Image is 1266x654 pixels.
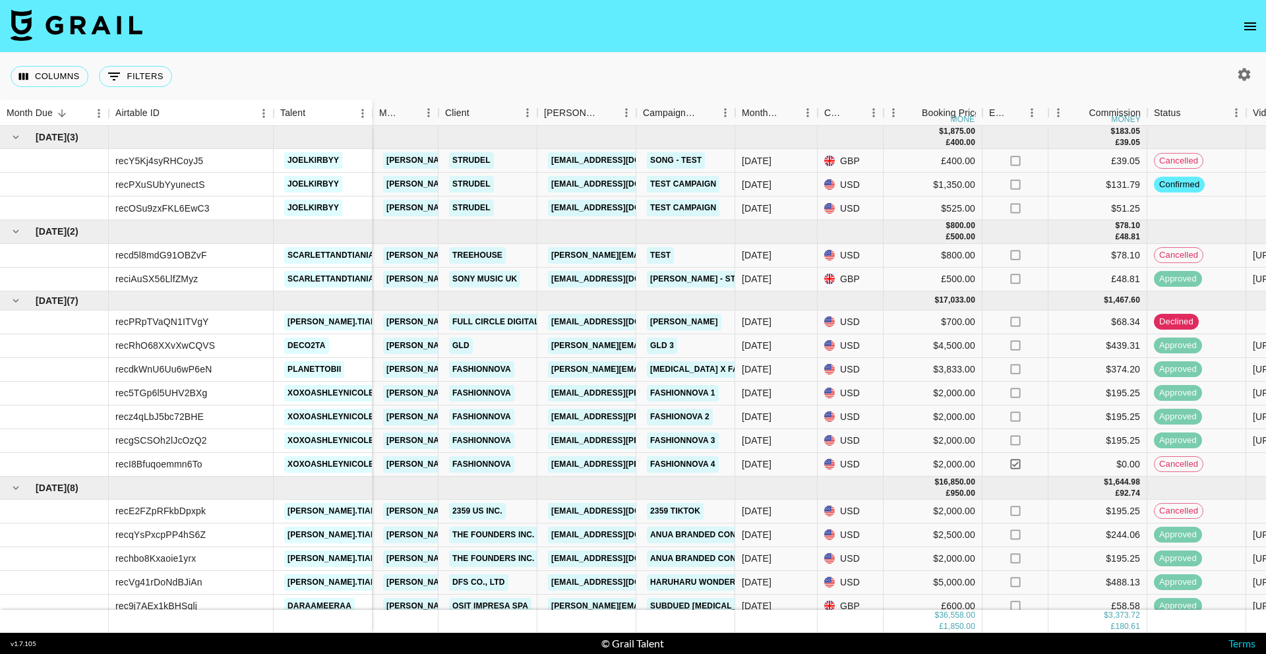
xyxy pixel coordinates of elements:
[1155,155,1203,167] span: cancelled
[884,311,982,334] div: $700.00
[742,386,771,400] div: Aug '25
[735,100,818,126] div: Month Due
[115,552,196,565] div: rechbo8Kxaoie1yrx
[548,527,696,543] a: [EMAIL_ADDRESS][DOMAIN_NAME]
[884,595,982,618] div: £600.00
[1111,621,1116,632] div: £
[1108,295,1140,306] div: 1,467.60
[617,103,636,123] button: Menu
[383,152,598,169] a: [PERSON_NAME][EMAIL_ADDRESS][DOMAIN_NAME]
[742,599,771,612] div: Jul '25
[36,225,67,238] span: [DATE]
[1155,505,1203,518] span: cancelled
[1181,104,1199,122] button: Sort
[1089,100,1141,126] div: Commission
[1048,453,1147,477] div: $0.00
[742,100,779,126] div: Month Due
[115,178,205,191] div: recPXuSUbYyunectS
[1048,268,1147,291] div: £48.81
[989,100,1008,126] div: Expenses: Remove Commission?
[647,152,705,169] a: Song - Test
[284,432,377,449] a: xoxoashleynicole
[284,503,390,520] a: [PERSON_NAME].tiara1
[115,100,160,126] div: Airtable ID
[647,361,803,378] a: [MEDICAL_DATA] x Fashionnova 3/6
[115,249,207,262] div: recd5l8mdG91OBZvF
[818,334,884,358] div: USD
[903,104,922,122] button: Sort
[449,432,514,449] a: Fashionnova
[1048,429,1147,453] div: $195.25
[1154,387,1202,400] span: approved
[284,314,390,330] a: [PERSON_NAME].tiara1
[798,103,818,123] button: Menu
[284,361,344,378] a: planettobii
[115,410,204,423] div: recz4qLbJ5bc72BHE
[845,104,864,122] button: Sort
[742,249,771,262] div: Sep '25
[383,432,598,449] a: [PERSON_NAME][EMAIL_ADDRESS][DOMAIN_NAME]
[67,481,78,494] span: ( 8 )
[944,621,975,632] div: 1,850.00
[548,247,763,264] a: [PERSON_NAME][EMAIL_ADDRESS][DOMAIN_NAME]
[449,598,531,614] a: OSIT IMPRESA SPA
[1120,220,1140,231] div: 78.10
[818,268,884,291] div: GBP
[939,126,944,137] div: $
[1154,100,1181,126] div: Status
[115,202,210,215] div: recOSu9zxFKL6EwC3
[742,272,771,285] div: Sep '25
[884,334,982,358] div: $4,500.00
[7,479,25,497] button: hide children
[1048,547,1147,571] div: $195.25
[742,458,771,471] div: Aug '25
[818,149,884,173] div: GBP
[383,385,598,401] a: [PERSON_NAME][EMAIL_ADDRESS][DOMAIN_NAME]
[284,598,355,614] a: daraameeraa
[1104,610,1108,621] div: $
[305,104,324,123] button: Sort
[449,550,538,567] a: THE FOUNDERS INC.
[109,100,274,126] div: Airtable ID
[939,610,975,621] div: 36,558.00
[697,104,715,122] button: Sort
[946,137,951,148] div: £
[982,100,1048,126] div: Expenses: Remove Commission?
[449,338,473,354] a: GLD
[449,385,514,401] a: Fashionnova
[884,571,982,595] div: $5,000.00
[950,231,975,243] div: 500.00
[284,527,390,543] a: [PERSON_NAME].tiara1
[383,598,598,614] a: [PERSON_NAME][EMAIL_ADDRESS][DOMAIN_NAME]
[818,358,884,382] div: USD
[284,247,378,264] a: scarlettandtiania
[449,247,506,264] a: Treehouse
[284,338,329,354] a: deco2ta
[951,115,980,123] div: money
[449,574,508,591] a: DFS Co., Ltd
[1048,244,1147,268] div: $78.10
[884,149,982,173] div: £400.00
[1048,382,1147,405] div: $195.25
[884,268,982,291] div: £500.00
[518,103,537,123] button: Menu
[7,128,25,146] button: hide children
[742,154,771,167] div: Oct '25
[884,500,982,523] div: $2,000.00
[818,311,884,334] div: USD
[1108,610,1140,621] div: 3,373.72
[383,247,598,264] a: [PERSON_NAME][EMAIL_ADDRESS][DOMAIN_NAME]
[11,9,142,41] img: Grail Talent
[884,429,982,453] div: $2,000.00
[438,100,537,126] div: Client
[818,382,884,405] div: USD
[1048,571,1147,595] div: $488.13
[1147,100,1246,126] div: Status
[1115,126,1140,137] div: 183.05
[548,152,696,169] a: [EMAIL_ADDRESS][DOMAIN_NAME]
[383,314,598,330] a: [PERSON_NAME][EMAIL_ADDRESS][DOMAIN_NAME]
[548,314,696,330] a: [EMAIL_ADDRESS][DOMAIN_NAME]
[818,429,884,453] div: USD
[449,176,494,193] a: Strudel
[1048,311,1147,334] div: $68.34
